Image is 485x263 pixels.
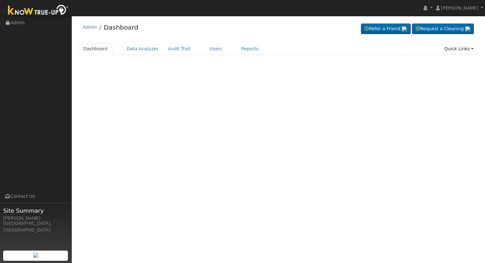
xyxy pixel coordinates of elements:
a: Dashboard [104,24,138,31]
img: Know True-Up [5,4,72,18]
span: [PERSON_NAME] [441,5,478,11]
a: Audit Trail [163,43,195,55]
img: retrieve [33,252,38,258]
img: retrieve [465,26,470,32]
div: [PERSON_NAME] [3,215,68,222]
a: Quick Links [439,43,478,55]
a: Refer a Friend [361,24,411,34]
a: Request a Cleaning [412,24,474,34]
a: Dashboard [78,43,113,55]
div: [GEOGRAPHIC_DATA], [GEOGRAPHIC_DATA] [3,220,68,233]
img: retrieve [402,26,407,32]
a: Data Analyzer [122,43,163,55]
a: Admin [83,25,97,30]
span: Site Summary [3,206,68,215]
a: Reports [237,43,263,55]
a: Users [205,43,227,55]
